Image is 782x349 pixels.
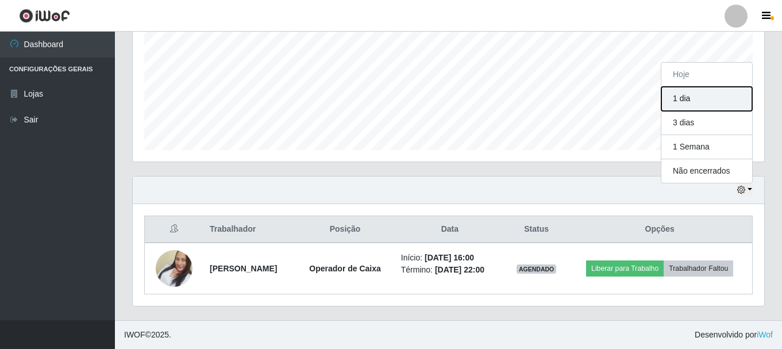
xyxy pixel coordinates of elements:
[296,216,394,243] th: Posição
[401,264,499,276] li: Término:
[661,111,752,135] button: 3 dias
[124,329,171,341] span: © 2025 .
[394,216,506,243] th: Data
[156,236,192,301] img: 1742563763298.jpeg
[661,159,752,183] button: Não encerrados
[757,330,773,339] a: iWof
[517,264,557,274] span: AGENDADO
[586,260,664,277] button: Liberar para Trabalho
[661,135,752,159] button: 1 Semana
[19,9,70,23] img: CoreUI Logo
[401,252,499,264] li: Início:
[210,264,277,273] strong: [PERSON_NAME]
[309,264,381,273] strong: Operador de Caixa
[661,87,752,111] button: 1 dia
[506,216,567,243] th: Status
[425,253,474,262] time: [DATE] 16:00
[695,329,773,341] span: Desenvolvido por
[124,330,145,339] span: IWOF
[435,265,484,274] time: [DATE] 22:00
[203,216,296,243] th: Trabalhador
[661,63,752,87] button: Hoje
[664,260,733,277] button: Trabalhador Faltou
[567,216,752,243] th: Opções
